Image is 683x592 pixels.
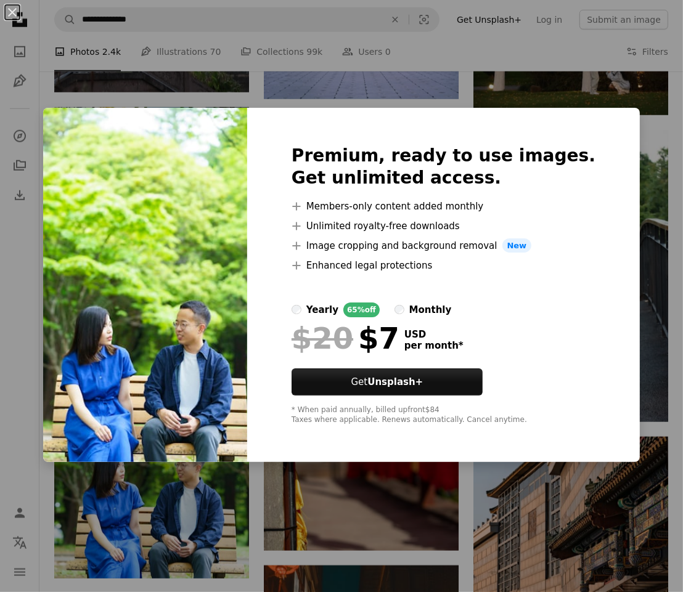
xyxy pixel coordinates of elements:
div: 65% off [343,302,380,317]
span: USD [404,329,464,340]
li: Image cropping and background removal [292,238,595,253]
li: Unlimited royalty-free downloads [292,219,595,233]
li: Enhanced legal protections [292,258,595,273]
button: GetUnsplash+ [292,368,483,395]
img: premium_photo-1682093198840-1650ccfa3ebc [43,108,247,463]
div: monthly [409,302,452,317]
div: $7 [292,322,399,354]
span: $20 [292,322,353,354]
input: monthly [395,305,404,315]
div: * When paid annually, billed upfront $84 Taxes where applicable. Renews automatically. Cancel any... [292,405,595,425]
strong: Unsplash+ [367,376,423,387]
span: per month * [404,340,464,351]
h2: Premium, ready to use images. Get unlimited access. [292,145,595,189]
div: yearly [306,302,338,317]
input: yearly65%off [292,305,301,315]
li: Members-only content added monthly [292,199,595,214]
span: New [502,238,532,253]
